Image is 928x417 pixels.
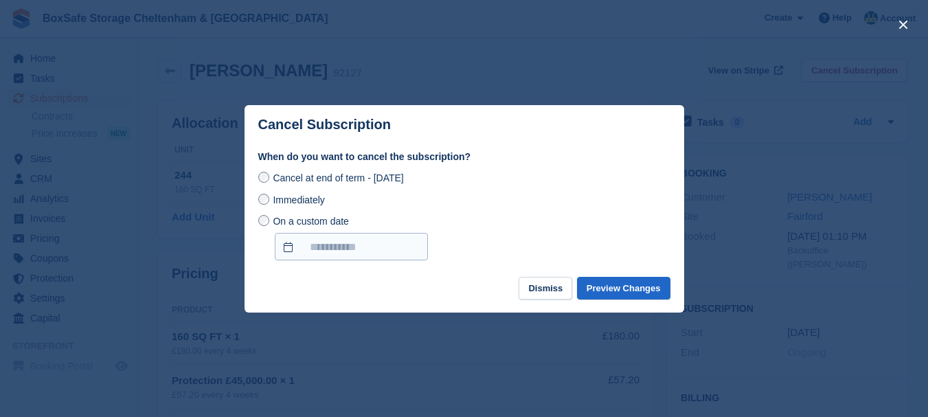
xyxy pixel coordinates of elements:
label: When do you want to cancel the subscription? [258,150,670,164]
input: Cancel at end of term - [DATE] [258,172,269,183]
button: Preview Changes [577,277,670,300]
input: On a custom date [275,233,428,260]
span: On a custom date [273,216,349,227]
span: Immediately [273,194,324,205]
input: On a custom date [258,215,269,226]
p: Cancel Subscription [258,117,391,133]
button: Dismiss [519,277,572,300]
input: Immediately [258,194,269,205]
button: close [892,14,914,36]
span: Cancel at end of term - [DATE] [273,172,403,183]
